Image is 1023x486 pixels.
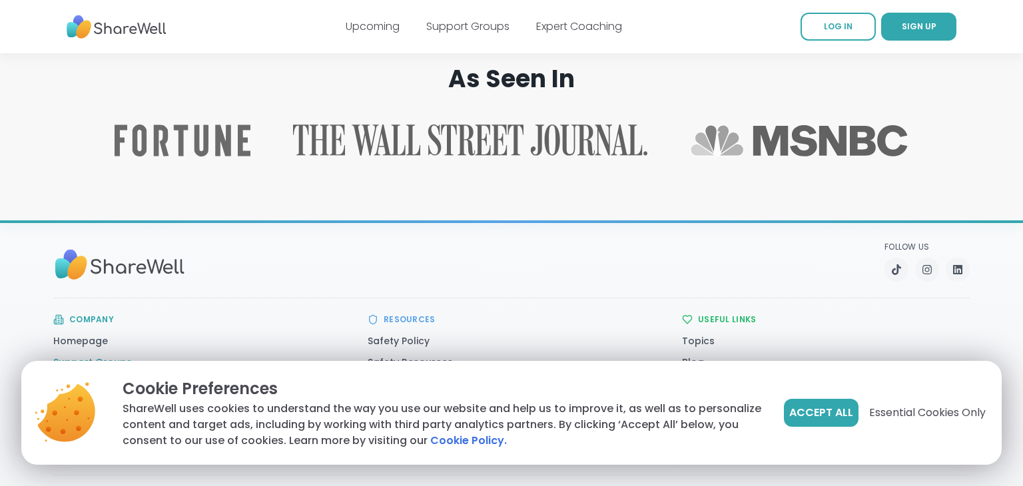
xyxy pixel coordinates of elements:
a: Upcoming [346,19,400,34]
a: Safety Policy [368,334,430,348]
a: Expert Coaching [536,19,622,34]
h2: As Seen In [43,66,980,93]
p: Cookie Preferences [123,377,763,401]
a: Topics [682,334,715,348]
a: TikTok [884,258,908,282]
span: LOG IN [824,21,852,32]
a: Read ShareWell coverage in MSNBC [690,124,908,156]
p: ShareWell uses cookies to understand the way you use our website and help us to improve it, as we... [123,401,763,449]
img: Sharewell [53,243,186,286]
a: Instagram [915,258,939,282]
a: Read ShareWell coverage in The Wall Street Journal [293,124,647,156]
a: Safety Resources [368,356,453,369]
h3: Company [69,314,114,325]
a: LOG IN [801,13,876,41]
span: SIGN UP [902,21,936,32]
a: Homepage [53,334,108,348]
a: Support Groups [53,356,132,369]
p: Follow Us [884,242,970,252]
a: Read ShareWell coverage in Fortune [115,124,250,156]
img: Fortune logo [115,124,250,156]
span: Essential Cookies Only [869,405,986,421]
img: ShareWell Nav Logo [67,9,167,45]
a: Cookie Policy. [430,433,507,449]
h3: Resources [384,314,436,325]
a: Blog [682,356,704,369]
span: Accept All [789,405,853,421]
h3: Useful Links [698,314,757,325]
a: Support Groups [426,19,510,34]
img: The Wall Street Journal logo [293,124,647,156]
a: SIGN UP [881,13,956,41]
button: Accept All [784,399,858,427]
a: LinkedIn [946,258,970,282]
img: MSNBC logo [690,124,908,156]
